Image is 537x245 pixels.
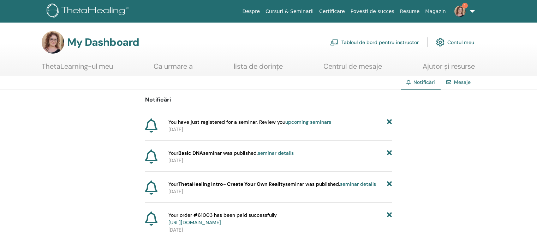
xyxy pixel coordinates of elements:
[168,126,392,133] p: [DATE]
[42,31,64,54] img: default.jpg
[323,62,382,76] a: Centrul de mesaje
[263,5,316,18] a: Cursuri & Seminarii
[47,4,131,19] img: logo.png
[178,150,203,156] strong: Basic DNA
[422,5,448,18] a: Magazin
[330,39,339,45] img: chalkboard-teacher.svg
[330,35,419,50] a: Tabloul de bord pentru instructor
[436,36,444,48] img: cog.svg
[285,119,331,125] a: upcoming seminars
[454,79,471,85] a: Mesaje
[168,118,331,126] span: You have just registered for a seminar. Review you
[462,3,468,8] span: 1
[340,181,376,187] a: seminar details
[145,96,392,104] p: Notificări
[67,36,139,49] h3: My Dashboard
[42,62,113,76] a: ThetaLearning-ul meu
[168,157,392,164] p: [DATE]
[168,180,376,188] span: Your seminar was published.
[239,5,263,18] a: Despre
[234,62,283,76] a: lista de dorințe
[168,149,294,157] span: Your seminar was published.
[436,35,474,50] a: Contul meu
[316,5,348,18] a: Certificare
[154,62,193,76] a: Ca urmare a
[348,5,397,18] a: Povesti de succes
[168,226,392,234] p: [DATE]
[168,219,221,226] a: [URL][DOMAIN_NAME]
[168,212,277,226] span: Your order #61003 has been paid successfully
[178,181,285,187] strong: ThetaHealing Intro- Create Your Own Reality
[423,62,475,76] a: Ajutor și resurse
[397,5,423,18] a: Resurse
[258,150,294,156] a: seminar details
[454,6,466,17] img: default.jpg
[168,188,392,195] p: [DATE]
[413,79,435,85] span: Notificări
